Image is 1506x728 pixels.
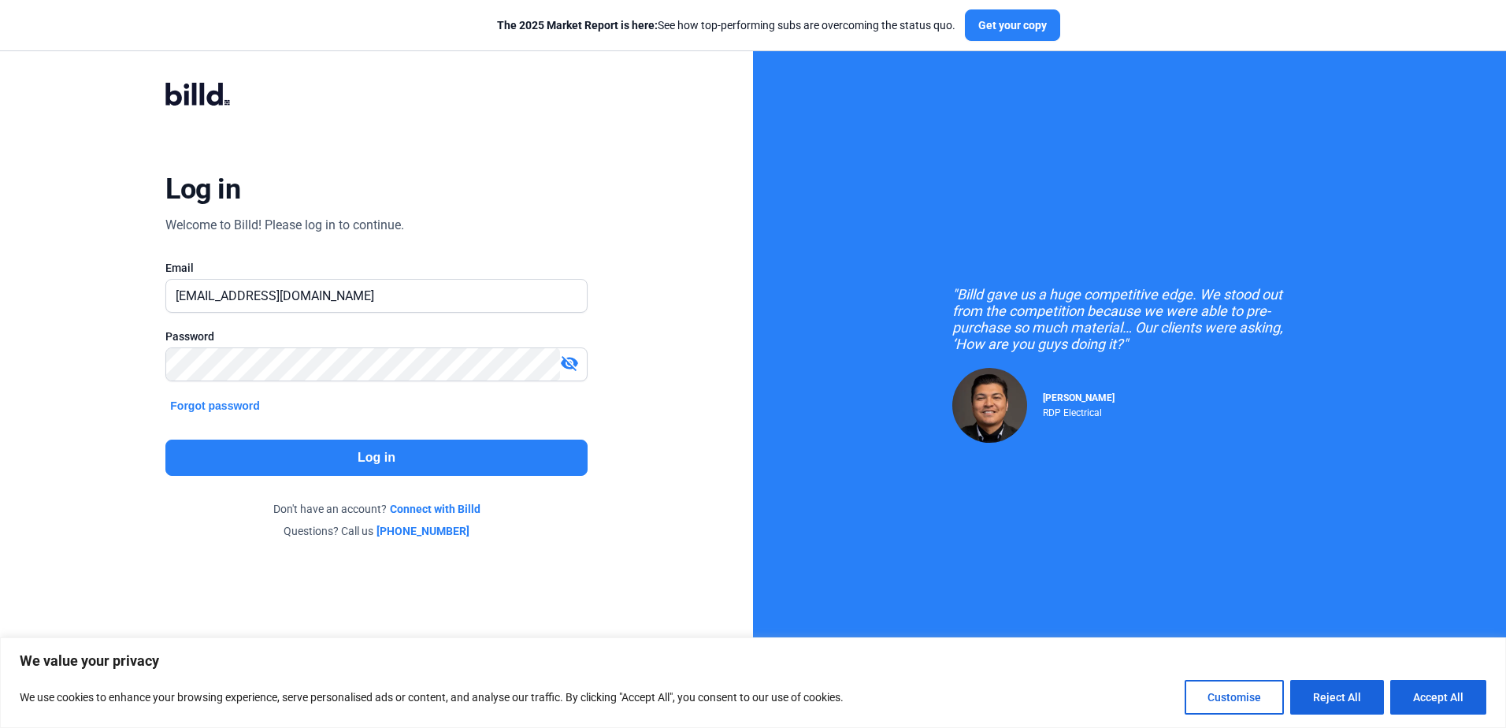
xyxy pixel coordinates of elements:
div: Questions? Call us [165,523,587,539]
div: "Billd gave us a huge competitive edge. We stood out from the competition because we were able to... [952,286,1307,352]
span: [PERSON_NAME] [1043,392,1115,403]
div: Password [165,329,587,344]
p: We use cookies to enhance your browsing experience, serve personalised ads or content, and analys... [20,688,844,707]
div: Log in [165,172,240,206]
div: Email [165,260,587,276]
button: Accept All [1390,680,1486,715]
div: Don't have an account? [165,501,587,517]
button: Log in [165,440,587,476]
div: See how top-performing subs are overcoming the status quo. [497,17,955,33]
img: Raul Pacheco [952,368,1027,443]
button: Customise [1185,680,1284,715]
button: Reject All [1290,680,1384,715]
mat-icon: visibility_off [560,354,579,373]
a: Connect with Billd [390,501,480,517]
p: We value your privacy [20,652,1486,670]
a: [PHONE_NUMBER] [376,523,469,539]
div: RDP Electrical [1043,403,1115,418]
button: Get your copy [965,9,1060,41]
div: Welcome to Billd! Please log in to continue. [165,216,404,235]
button: Forgot password [165,397,265,414]
span: The 2025 Market Report is here: [497,19,658,32]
